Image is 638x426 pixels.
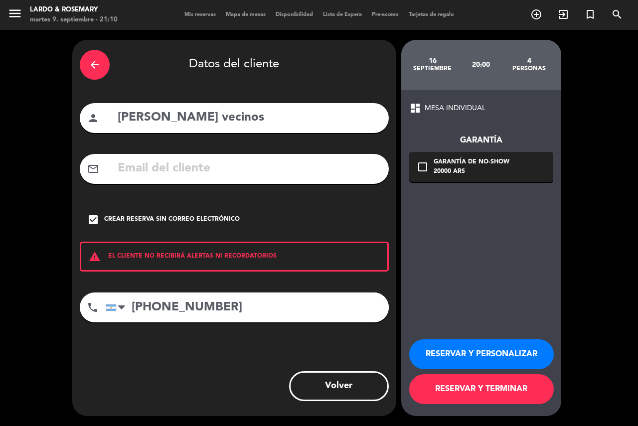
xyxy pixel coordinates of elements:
[611,8,623,20] i: search
[87,163,99,175] i: mail_outline
[81,251,108,263] i: warning
[318,12,367,17] span: Lista de Espera
[104,215,240,225] div: Crear reserva sin correo electrónico
[87,301,99,313] i: phone
[409,65,457,73] div: septiembre
[80,242,389,272] div: EL CLIENTE NO RECIBIRÁ ALERTAS NI RECORDATORIOS
[271,12,318,17] span: Disponibilidad
[87,214,99,226] i: check_box
[530,8,542,20] i: add_circle_outline
[87,112,99,124] i: person
[30,15,118,25] div: martes 9. septiembre - 21:10
[584,8,596,20] i: turned_in_not
[505,57,553,65] div: 4
[404,12,459,17] span: Tarjetas de regalo
[7,6,22,21] i: menu
[557,8,569,20] i: exit_to_app
[89,59,101,71] i: arrow_back
[409,374,554,404] button: RESERVAR Y TERMINAR
[425,103,485,114] span: MESA INDIVIDUAL
[7,6,22,24] button: menu
[505,65,553,73] div: personas
[409,339,554,369] button: RESERVAR Y PERSONALIZAR
[409,134,553,147] div: Garantía
[367,12,404,17] span: Pre-acceso
[106,293,129,322] div: Argentina: +54
[417,161,429,173] i: check_box_outline_blank
[117,158,381,179] input: Email del cliente
[289,371,389,401] button: Volver
[457,47,505,82] div: 20:00
[117,108,381,128] input: Nombre del cliente
[434,167,509,177] div: 20000 ARS
[106,292,389,322] input: Número de teléfono...
[409,102,421,114] span: dashboard
[179,12,221,17] span: Mis reservas
[80,47,389,82] div: Datos del cliente
[221,12,271,17] span: Mapa de mesas
[409,57,457,65] div: 16
[434,157,509,167] div: Garantía de no-show
[30,5,118,15] div: Lardo & Rosemary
